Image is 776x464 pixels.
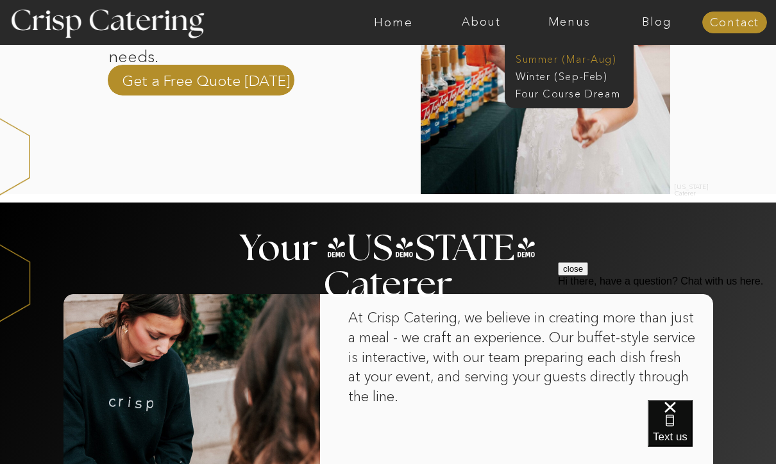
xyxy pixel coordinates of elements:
[516,87,630,99] a: Four Course Dream
[350,16,437,29] a: Home
[558,262,776,416] iframe: podium webchat widget prompt
[648,400,776,464] iframe: podium webchat widget bubble
[675,184,714,191] h2: [US_STATE] Caterer
[613,16,701,29] a: Blog
[437,16,525,29] a: About
[516,52,630,64] a: Summer (Mar-Aug)
[237,231,539,256] h2: Your [US_STATE] Caterer
[525,16,613,29] a: Menus
[516,69,621,81] a: Winter (Sep-Feb)
[122,70,291,90] a: Get a Free Quote [DATE]
[348,308,696,431] p: At Crisp Catering, we believe in creating more than just a meal - we craft an experience. Our buf...
[702,17,767,29] a: Contact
